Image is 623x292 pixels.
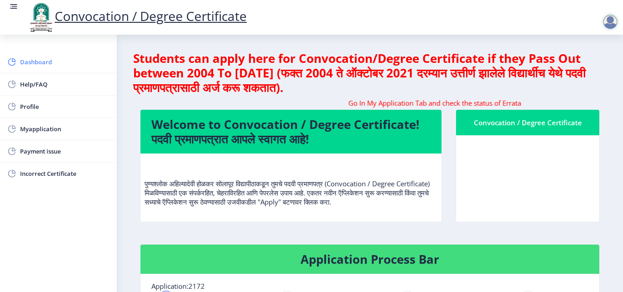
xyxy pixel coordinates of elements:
a: Convocation / Degree Certificate [27,7,247,25]
span: Incorrect Certificate [20,168,109,179]
span: Profile [20,101,109,112]
span: Dashboard [20,56,109,67]
h4: Welcome to Convocation / Degree Certificate! पदवी प्रमाणपत्रात आपले स्वागत आहे! [151,117,431,146]
p: पुण्यश्लोक अहिल्यादेवी होळकर सोलापूर विद्यापीठाकडून तुमचे पदवी प्रमाणपत्र (Convocation / Degree C... [145,161,437,206]
h4: Students can apply here for Convocation/Degree Certificate if they Pass Out between 2004 To [DATE... [133,51,607,95]
span: Payment issue [20,146,109,157]
span: Myapplication [20,123,109,134]
img: logo [27,2,55,33]
span: Help/FAQ [20,79,109,90]
h4: Application Process Bar [151,252,588,266]
span: Application:2172 [151,282,205,291]
div: Convocation / Degree Certificate [467,117,588,128]
marquee: Go In My Application Tab and check the status of Errata [140,98,600,108]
